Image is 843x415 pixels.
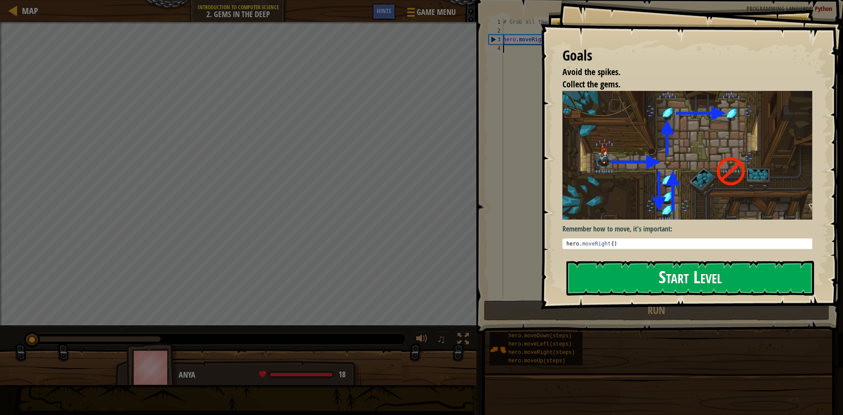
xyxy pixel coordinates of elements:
[454,331,472,349] button: Toggle fullscreen
[551,78,810,91] li: Collect the gems.
[562,46,812,66] div: Goals
[508,350,575,356] span: hero.moveRight(steps)
[259,371,346,379] div: health: 18 / 18
[562,78,620,90] span: Collect the gems.
[437,332,446,346] span: ♫
[435,331,450,349] button: ♫
[413,331,431,349] button: Adjust volume
[562,224,819,234] p: Remember how to move, it's important:
[484,300,829,321] button: Run
[400,4,461,24] button: Game Menu
[339,369,346,380] span: 18
[18,5,38,17] a: Map
[566,261,814,296] button: Start Level
[489,26,503,35] div: 2
[508,358,566,364] span: hero.moveUp(steps)
[489,18,503,26] div: 1
[490,341,506,358] img: portrait.png
[489,44,503,53] div: 4
[22,5,38,17] span: Map
[562,91,819,220] img: Gems in the deep
[377,7,391,15] span: Hints
[508,333,572,339] span: hero.moveDown(steps)
[551,66,810,79] li: Avoid the spikes.
[417,7,456,18] span: Game Menu
[489,35,503,44] div: 3
[508,341,572,347] span: hero.moveLeft(steps)
[126,343,177,392] img: thang_avatar_frame.png
[562,66,620,78] span: Avoid the spikes.
[179,369,352,381] div: Anya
